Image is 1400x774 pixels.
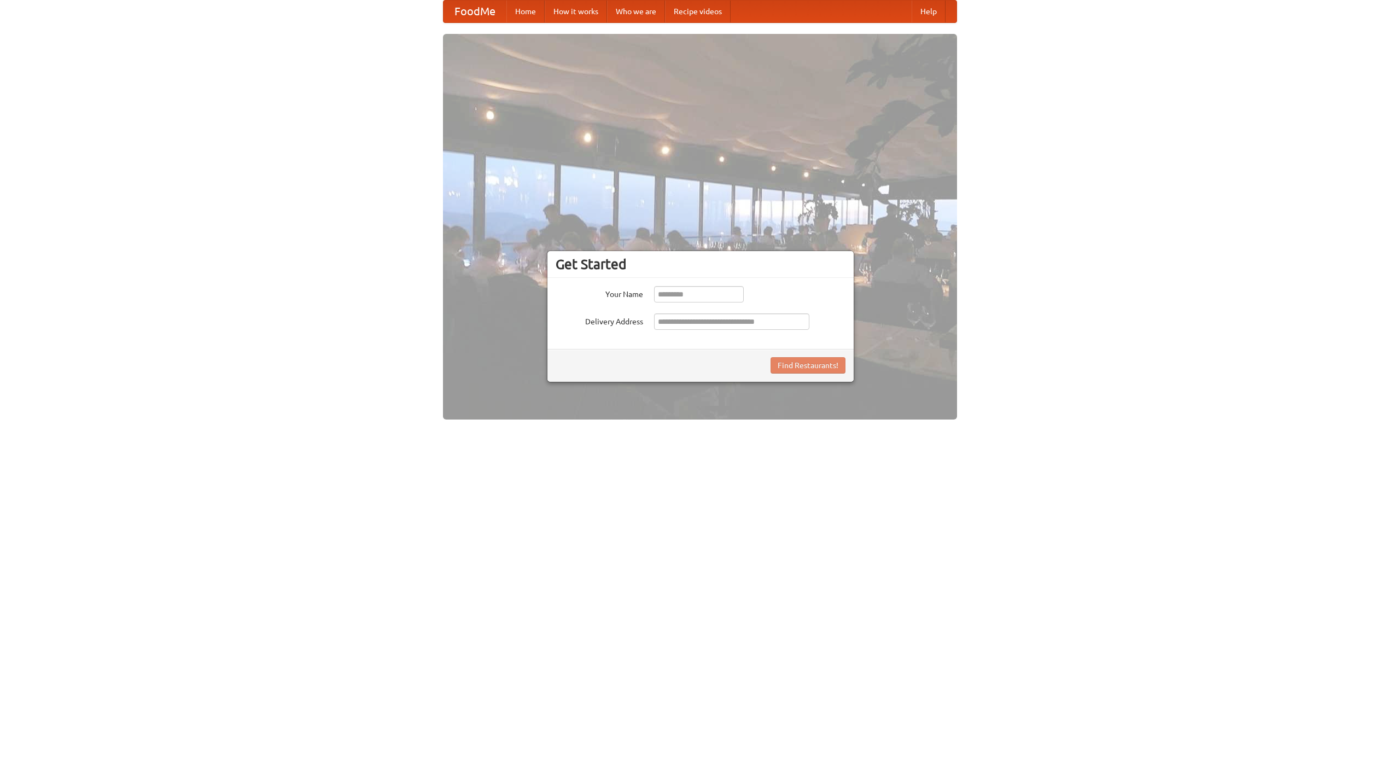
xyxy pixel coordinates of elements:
a: FoodMe [444,1,506,22]
label: Delivery Address [556,313,643,327]
a: Home [506,1,545,22]
a: Recipe videos [665,1,731,22]
a: Who we are [607,1,665,22]
a: How it works [545,1,607,22]
h3: Get Started [556,256,845,272]
a: Help [912,1,946,22]
button: Find Restaurants! [771,357,845,374]
label: Your Name [556,286,643,300]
